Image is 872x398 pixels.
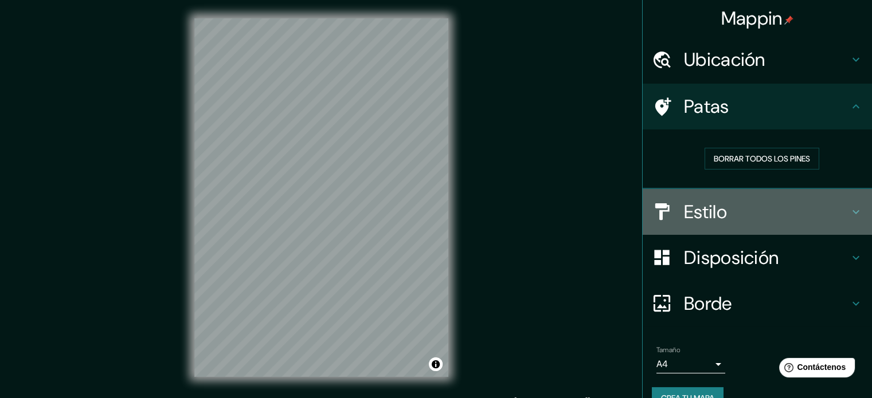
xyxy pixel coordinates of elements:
[429,357,443,371] button: Activar o desactivar atribución
[656,345,680,354] font: Tamaño
[656,355,725,373] div: A4
[684,291,732,316] font: Borde
[643,37,872,82] div: Ubicación
[643,235,872,281] div: Disposición
[784,15,793,25] img: pin-icon.png
[194,18,448,377] canvas: Mapa
[643,281,872,326] div: Borde
[684,94,729,119] font: Patas
[684,48,765,72] font: Ubicación
[643,189,872,235] div: Estilo
[684,246,779,270] font: Disposición
[643,84,872,129] div: Patas
[684,200,727,224] font: Estilo
[770,353,859,385] iframe: Lanzador de widgets de ayuda
[714,153,810,164] font: Borrar todos los pines
[656,358,668,370] font: A4
[705,148,819,170] button: Borrar todos los pines
[721,6,783,30] font: Mappin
